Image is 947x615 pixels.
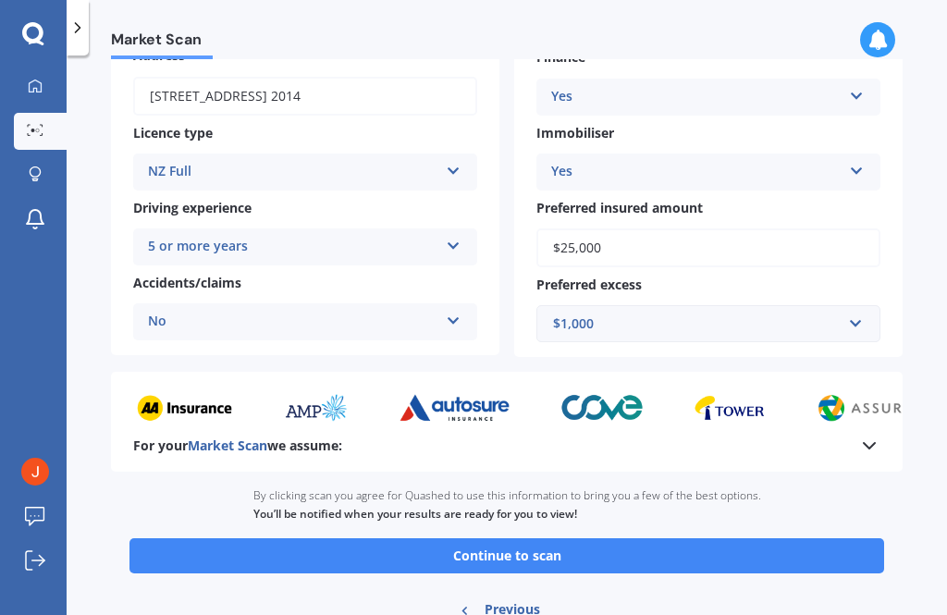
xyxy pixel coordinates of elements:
div: Yes [551,161,842,183]
span: Licence type [133,124,213,141]
b: For your we assume: [133,437,342,455]
img: ACg8ocJAWtxObAxD_SBahUjrsixGotjeAHKOLbSbUO4L8tGENlSpKw=s96-c [21,458,49,486]
span: Immobiliser [536,124,614,141]
img: aa_sm.webp [136,394,232,422]
div: No [148,311,438,333]
div: Yes [551,86,842,108]
button: Continue to scan [129,538,884,573]
span: Accidents/claims [133,274,241,291]
span: Preferred insured amount [536,199,703,216]
img: autosure_sm.webp [399,394,511,422]
img: cove_sm.webp [560,394,644,422]
div: 5 or more years [148,236,438,258]
img: amp_sm.png [282,394,349,422]
span: Finance [536,49,585,67]
span: Market Scan [111,31,213,55]
div: $1,000 [553,314,842,334]
img: assurant_sm.webp [815,394,947,422]
div: NZ Full [148,161,438,183]
b: You’ll be notified when your results are ready for you to view! [253,506,577,522]
span: Driving experience [133,199,252,216]
span: Market Scan [188,437,267,454]
span: Address [133,47,185,65]
img: tower_sm.png [694,394,765,422]
div: By clicking scan you agree for Quashed to use this information to bring you a few of the best opt... [253,472,761,538]
span: Preferred excess [536,276,642,293]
